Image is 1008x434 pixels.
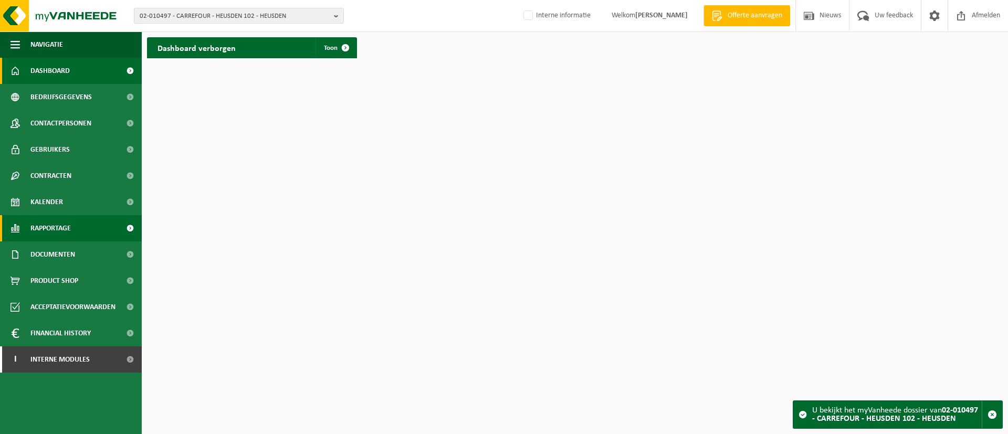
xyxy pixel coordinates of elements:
[30,58,70,84] span: Dashboard
[140,8,330,24] span: 02-010497 - CARREFOUR - HEUSDEN 102 - HEUSDEN
[812,406,978,423] strong: 02-010497 - CARREFOUR - HEUSDEN 102 - HEUSDEN
[30,110,91,136] span: Contactpersonen
[30,346,90,373] span: Interne modules
[30,136,70,163] span: Gebruikers
[30,268,78,294] span: Product Shop
[812,401,982,428] div: U bekijkt het myVanheede dossier van
[30,84,92,110] span: Bedrijfsgegevens
[30,294,115,320] span: Acceptatievoorwaarden
[324,45,338,51] span: Toon
[635,12,688,19] strong: [PERSON_NAME]
[30,189,63,215] span: Kalender
[30,241,75,268] span: Documenten
[725,10,785,21] span: Offerte aanvragen
[147,37,246,58] h2: Dashboard verborgen
[30,215,71,241] span: Rapportage
[30,31,63,58] span: Navigatie
[10,346,20,373] span: I
[316,37,356,58] a: Toon
[703,5,790,26] a: Offerte aanvragen
[30,320,91,346] span: Financial History
[134,8,344,24] button: 02-010497 - CARREFOUR - HEUSDEN 102 - HEUSDEN
[521,8,591,24] label: Interne informatie
[30,163,71,189] span: Contracten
